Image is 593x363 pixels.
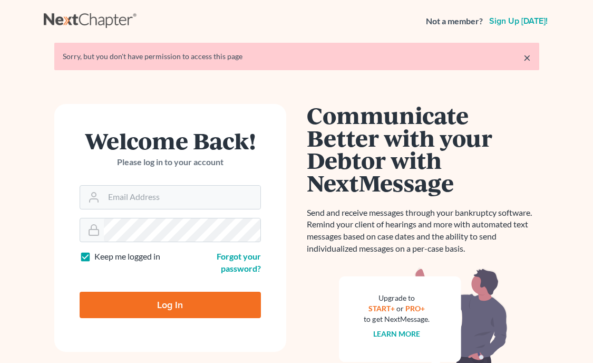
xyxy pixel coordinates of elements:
[217,251,261,273] a: Forgot your password?
[307,207,539,255] p: Send and receive messages through your bankruptcy software. Remind your client of hearings and mo...
[487,17,550,25] a: Sign up [DATE]!
[80,292,261,318] input: Log In
[94,251,160,263] label: Keep me logged in
[104,186,260,209] input: Email Address
[80,156,261,168] p: Please log in to your account
[426,15,483,27] strong: Not a member?
[364,293,430,303] div: Upgrade to
[373,329,420,338] a: Learn more
[368,304,395,313] a: START+
[80,129,261,152] h1: Welcome Back!
[523,51,531,64] a: ×
[405,304,425,313] a: PRO+
[307,104,539,194] h1: Communicate Better with your Debtor with NextMessage
[63,51,531,62] div: Sorry, but you don't have permission to access this page
[364,314,430,324] div: to get NextMessage.
[396,304,404,313] span: or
